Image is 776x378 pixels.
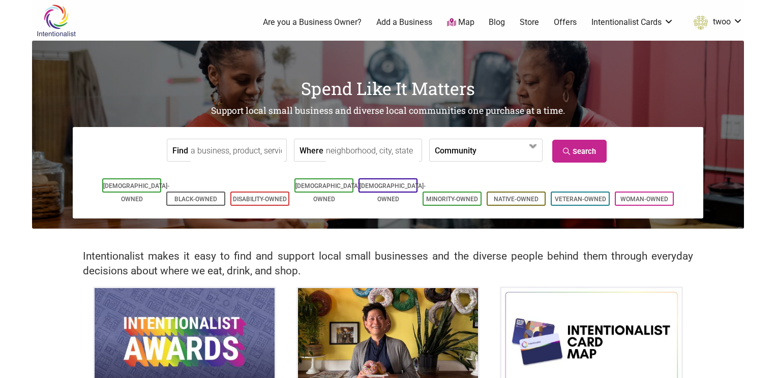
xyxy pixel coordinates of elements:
[326,139,419,162] input: neighborhood, city, state
[32,4,80,37] img: Intentionalist
[174,196,217,203] a: Black-Owned
[103,182,169,203] a: [DEMOGRAPHIC_DATA]-Owned
[520,17,539,28] a: Store
[447,17,474,28] a: Map
[172,139,188,161] label: Find
[32,105,744,117] h2: Support local small business and diverse local communities one purchase at a time.
[376,17,432,28] a: Add a Business
[554,17,577,28] a: Offers
[494,196,539,203] a: Native-Owned
[32,76,744,101] h1: Spend Like It Matters
[426,196,478,203] a: Minority-Owned
[83,249,693,278] h2: Intentionalist makes it easy to find and support local small businesses and the diverse people be...
[552,140,607,163] a: Search
[620,196,668,203] a: Woman-Owned
[689,13,743,31] a: twoo
[300,139,323,161] label: Where
[263,17,362,28] a: Are you a Business Owner?
[360,182,426,203] a: [DEMOGRAPHIC_DATA]-Owned
[591,17,674,28] a: Intentionalist Cards
[233,196,287,203] a: Disability-Owned
[555,196,606,203] a: Veteran-Owned
[295,182,362,203] a: [DEMOGRAPHIC_DATA]-Owned
[435,139,476,161] label: Community
[489,17,505,28] a: Blog
[191,139,284,162] input: a business, product, service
